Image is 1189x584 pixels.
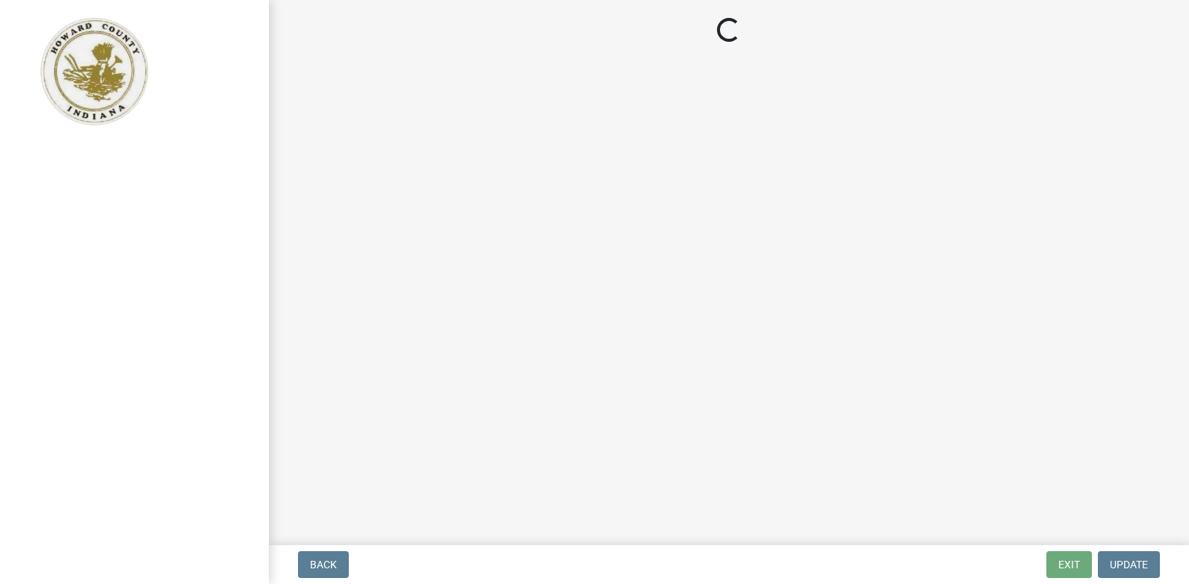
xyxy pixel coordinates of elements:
[298,551,349,578] button: Back
[1110,559,1148,571] span: Update
[1098,551,1160,578] button: Update
[1046,551,1092,578] button: Exit
[310,559,337,571] span: Back
[30,16,158,128] img: Howard County, Indiana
